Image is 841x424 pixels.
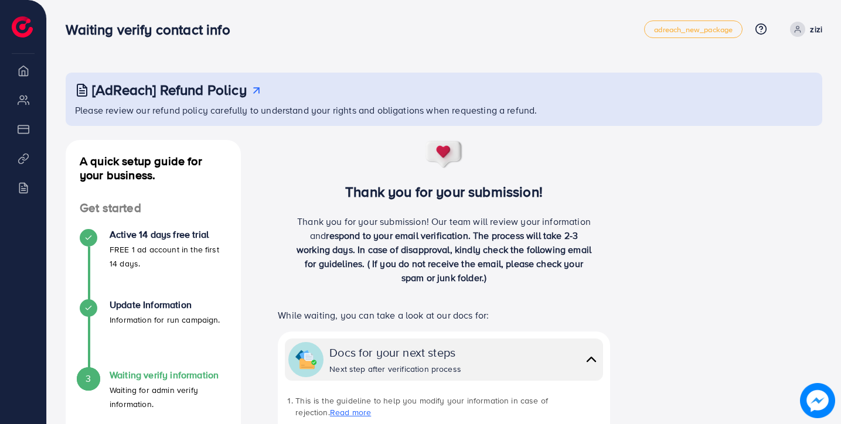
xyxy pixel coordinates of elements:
h3: Thank you for your submission! [260,183,629,200]
p: FREE 1 ad account in the first 14 days. [110,242,227,271]
img: collapse [295,349,316,370]
h4: Active 14 days free trial [110,229,227,240]
h3: [AdReach] Refund Policy [92,81,247,98]
p: Please review our refund policy carefully to understand your rights and obligations when requesti... [75,103,815,117]
h4: Update Information [110,299,220,310]
span: respond to your email verification. The process will take 2-3 working days. In case of disapprova... [297,229,591,284]
img: image [800,383,835,418]
span: adreach_new_package [654,26,733,33]
a: adreach_new_package [644,20,743,38]
img: collapse [583,351,600,368]
img: success [425,140,464,169]
h4: A quick setup guide for your business. [66,154,241,182]
h4: Get started [66,201,241,216]
a: zizi [785,22,822,37]
div: Docs for your next steps [329,344,461,361]
li: Update Information [66,299,241,370]
p: While waiting, you can take a look at our docs for: [278,308,610,322]
li: Active 14 days free trial [66,229,241,299]
li: This is the guideline to help you modify your information in case of rejection. [295,395,603,419]
p: Thank you for your submission! Our team will review your information and [297,214,592,285]
p: Waiting for admin verify information. [110,383,227,411]
h4: Waiting verify information [110,370,227,381]
span: 3 [86,372,91,385]
h3: Waiting verify contact info [66,21,239,38]
p: Information for run campaign. [110,313,220,327]
a: Read more [330,406,371,418]
div: Next step after verification process [329,363,461,375]
img: logo [12,16,33,37]
p: zizi [810,22,822,36]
